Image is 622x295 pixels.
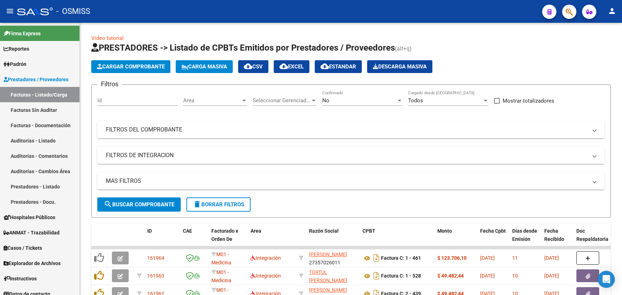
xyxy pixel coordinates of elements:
span: M01 - Medicina Esencial [211,252,231,274]
span: ANMAT - Trazabilidad [4,229,60,237]
span: Padrón [4,60,26,68]
span: (alt+q) [395,45,412,52]
i: Descargar documento [372,270,381,281]
datatable-header-cell: Fecha Recibido [541,223,574,255]
span: Firma Express [4,30,41,37]
span: PRESTADORES -> Listado de CPBTs Emitidos por Prestadores / Proveedores [91,43,395,53]
a: Video tutorial [91,35,124,41]
span: Doc Respaldatoria [576,228,608,242]
span: Fecha Cpbt [480,228,506,234]
span: Instructivos [4,275,37,283]
span: 161963 [147,273,164,279]
span: CAE [183,228,192,234]
datatable-header-cell: Fecha Cpbt [477,223,509,255]
span: Borrar Filtros [193,201,244,208]
div: Open Intercom Messenger [598,271,615,288]
strong: Factura C: 1 - 528 [381,273,421,279]
div: 27375750037 [309,268,357,283]
datatable-header-cell: CAE [180,223,209,255]
span: Area [183,97,241,104]
span: Explorador de Archivos [4,259,61,267]
i: Descargar documento [372,252,381,264]
mat-icon: cloud_download [320,62,329,71]
mat-panel-title: FILTROS DEL COMPROBANTE [106,126,587,134]
span: 11 [512,255,518,261]
span: Buscar Comprobante [104,201,174,208]
mat-panel-title: FILTROS DE INTEGRACION [106,151,587,159]
datatable-header-cell: Días desde Emisión [509,223,541,255]
span: Casos / Tickets [4,244,42,252]
mat-panel-title: MAS FILTROS [106,177,587,185]
span: Hospitales Públicos [4,213,55,221]
span: Carga Masiva [181,63,227,70]
span: Estandar [320,63,356,70]
strong: $ 123.706,10 [437,255,467,261]
strong: $ 49.482,44 [437,273,464,279]
button: Descarga Masiva [367,60,432,73]
span: Mostrar totalizadores [503,97,554,105]
mat-expansion-panel-header: MAS FILTROS [97,172,605,190]
span: Reportes [4,45,29,53]
span: 10 [512,273,518,279]
mat-icon: delete [193,200,201,208]
mat-icon: cloud_download [279,62,288,71]
span: CSV [244,63,263,70]
button: Carga Masiva [176,60,233,73]
span: EXCEL [279,63,304,70]
button: Cargar Comprobante [91,60,170,73]
span: [DATE] [544,255,559,261]
span: ID [147,228,152,234]
span: Prestadores / Proveedores [4,76,68,83]
span: Días desde Emisión [512,228,537,242]
span: Monto [437,228,452,234]
datatable-header-cell: Razón Social [306,223,360,255]
datatable-header-cell: Doc Respaldatoria [574,223,616,255]
datatable-header-cell: ID [144,223,180,255]
span: [PERSON_NAME] [309,252,347,257]
span: Integración [251,273,281,279]
mat-expansion-panel-header: FILTROS DE INTEGRACION [97,147,605,164]
span: Integración [251,255,281,261]
span: 161964 [147,255,164,261]
mat-icon: person [608,7,616,15]
datatable-header-cell: CPBT [360,223,435,255]
mat-icon: cloud_download [244,62,252,71]
button: Buscar Comprobante [97,197,181,212]
button: Borrar Filtros [186,197,251,212]
button: EXCEL [274,60,309,73]
span: [DATE] [544,273,559,279]
span: No [322,97,329,104]
span: - OSMISS [56,4,90,19]
span: [DATE] [480,273,495,279]
mat-icon: menu [6,7,14,15]
span: CPBT [363,228,375,234]
mat-expansion-panel-header: FILTROS DEL COMPROBANTE [97,121,605,138]
span: Descarga Masiva [373,63,427,70]
h3: Filtros [97,79,122,89]
datatable-header-cell: Monto [435,223,477,255]
app-download-masive: Descarga masiva de comprobantes (adjuntos) [367,60,432,73]
span: [DATE] [480,255,495,261]
span: Razón Social [309,228,339,234]
mat-icon: search [104,200,112,208]
span: Facturado x Orden De [211,228,238,242]
span: Cargar Comprobante [97,63,165,70]
span: M01 - Medicina Esencial [211,269,231,291]
span: TORTUL [PERSON_NAME] [309,269,347,283]
datatable-header-cell: Area [248,223,296,255]
strong: Factura C: 1 - 461 [381,255,421,261]
button: Estandar [315,60,362,73]
button: CSV [238,60,268,73]
span: Todos [408,97,423,104]
div: 27357026011 [309,250,357,265]
datatable-header-cell: Facturado x Orden De [209,223,248,255]
span: Seleccionar Gerenciador [253,97,310,104]
span: Fecha Recibido [544,228,564,242]
span: Area [251,228,261,234]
